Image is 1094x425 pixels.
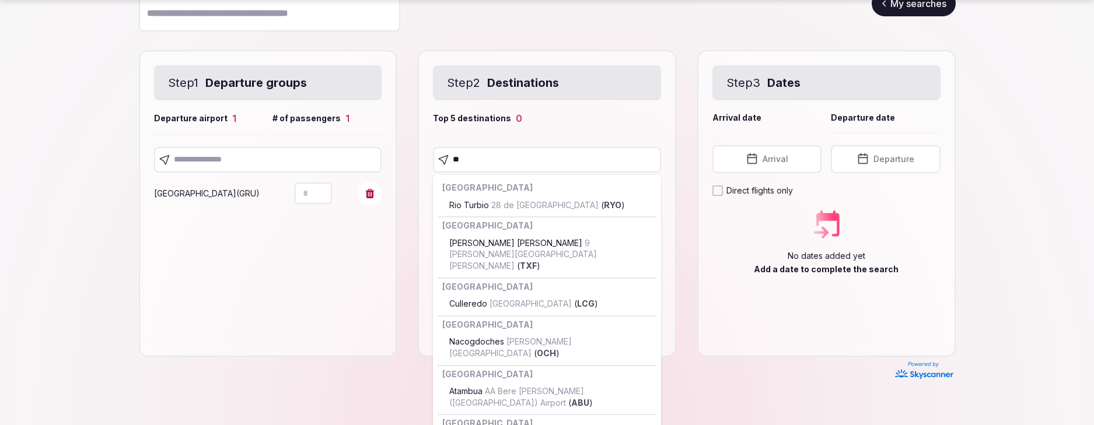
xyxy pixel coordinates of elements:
span: Nacogdoches ( ) [449,336,652,359]
strong: Departure groups [205,75,307,91]
p: No dates added yet [788,250,865,262]
p: Add a date to complete the search [754,264,899,275]
div: Step 2 [433,65,661,100]
span: [GEOGRAPHIC_DATA] [487,298,574,308]
div: 0 [516,112,522,125]
div: [GEOGRAPHIC_DATA] [438,317,656,333]
strong: TXF [520,261,537,271]
span: [GEOGRAPHIC_DATA] ( GRU ) [154,188,260,198]
strong: OCH [537,348,556,358]
span: [PERSON_NAME] [PERSON_NAME] ( ) [449,237,652,272]
span: # of passengers [272,113,341,124]
div: Step 1 [154,65,382,100]
div: [GEOGRAPHIC_DATA] [438,217,656,234]
strong: LCG [577,298,595,308]
span: Rio Turbio ( ) [449,199,625,211]
div: Step 3 [712,65,941,100]
span: Arrival [763,153,788,165]
span: Departure date [831,112,895,124]
span: 28 de [GEOGRAPHIC_DATA] [489,200,601,210]
span: Departure [873,153,914,165]
span: Top 5 destinations [433,113,511,124]
div: 1 [232,112,236,125]
span: Culleredo ( ) [449,298,598,310]
div: [GEOGRAPHIC_DATA] [438,180,656,196]
div: [GEOGRAPHIC_DATA] [438,279,656,295]
strong: Dates [767,75,801,91]
span: Atambua ( ) [449,385,652,408]
div: [GEOGRAPHIC_DATA] [438,366,656,382]
span: Arrival date [712,112,761,124]
strong: ABU [571,398,589,408]
strong: Destinations [487,75,559,91]
button: Arrival [712,145,822,173]
span: [PERSON_NAME] [GEOGRAPHIC_DATA] [449,336,572,358]
strong: RYO [604,200,621,210]
span: AA Bere [PERSON_NAME] ([GEOGRAPHIC_DATA]) Airport [449,386,584,408]
div: 1 [345,112,349,125]
label: Direct flights only [726,185,793,196]
button: Departure [831,145,940,173]
span: Departure airport [154,113,228,124]
span: 9 [PERSON_NAME][GEOGRAPHIC_DATA][PERSON_NAME] [449,238,597,271]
